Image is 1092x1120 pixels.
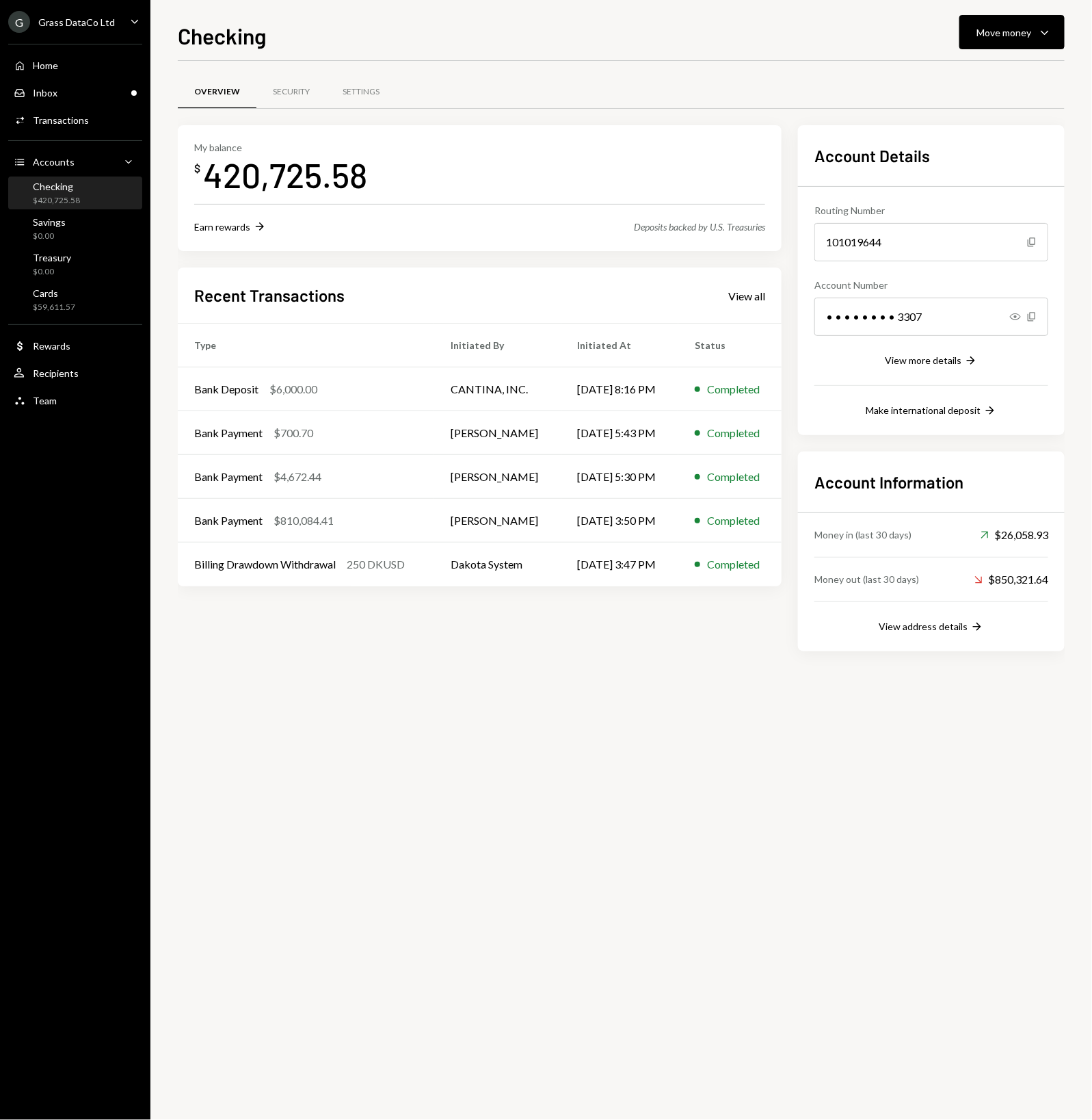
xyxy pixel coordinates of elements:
a: Settings [326,75,396,109]
div: Rewards [33,340,70,352]
div: Make international deposit [866,404,981,416]
a: Overview [178,75,256,109]
div: $0.00 [33,231,66,242]
a: Rewards [8,333,142,358]
button: Make international deposit [866,404,997,419]
a: Security [256,75,326,109]
div: 420,725.58 [203,153,367,196]
h2: Account Information [814,471,1048,493]
a: Transactions [8,107,142,132]
div: Checking [33,181,80,192]
div: Completed [707,381,760,398]
td: [DATE] 5:30 PM [561,455,679,499]
div: Completed [707,425,760,441]
a: Cards$59,611.57 [8,283,142,316]
div: Money in (last 30 days) [814,528,911,542]
div: Accounts [33,156,75,168]
a: Treasury$0.00 [8,248,142,281]
div: $6,000.00 [269,381,317,398]
div: Grass DataCo Ltd [38,16,115,28]
td: [PERSON_NAME] [434,455,561,499]
th: Initiated At [561,324,679,367]
a: Home [8,53,142,77]
div: Completed [707,512,760,529]
div: Money out (last 30 days) [814,572,919,586]
a: Recipients [8,361,142,385]
div: Transactions [33,114,89,126]
div: Bank Payment [194,425,263,441]
a: Checking$420,725.58 [8,177,142,209]
div: Inbox [33,87,57,99]
a: Savings$0.00 [8,212,142,245]
td: [DATE] 3:47 PM [561,543,679,586]
div: Bank Payment [194,469,263,485]
a: View all [728,288,765,303]
th: Initiated By [434,324,561,367]
div: $26,058.93 [981,527,1048,543]
div: $4,672.44 [274,469,321,485]
div: 250 DKUSD [347,556,405,573]
div: Billing Drawdown Withdrawal [194,556,336,573]
div: Account Number [814,278,1048,292]
h2: Recent Transactions [194,284,345,307]
td: [DATE] 5:43 PM [561,411,679,455]
div: View more details [885,354,961,366]
td: CANTINA, INC. [434,367,561,411]
div: $810,084.41 [274,512,334,529]
div: Completed [707,556,760,573]
button: Earn rewards [194,220,267,235]
th: Status [678,324,782,367]
div: $ [194,161,200,175]
div: $0.00 [33,266,71,278]
td: Dakota System [434,543,561,586]
div: Deposits backed by U.S. Treasuries [634,221,765,233]
h1: Checking [178,22,267,49]
div: Move money [976,25,1031,40]
div: Completed [707,469,760,485]
div: Bank Payment [194,512,263,529]
div: $700.70 [274,425,313,441]
button: Move money [959,15,1065,49]
div: • • • • • • • • 3307 [814,298,1048,336]
td: [PERSON_NAME] [434,499,561,543]
div: $59,611.57 [33,302,75,313]
td: [PERSON_NAME] [434,411,561,455]
td: [DATE] 3:50 PM [561,499,679,543]
div: $420,725.58 [33,195,80,207]
div: View all [728,289,765,303]
div: Earn rewards [194,221,250,233]
div: Security [273,86,310,98]
a: Team [8,388,142,413]
a: Accounts [8,149,142,174]
div: Bank Deposit [194,381,258,398]
div: G [8,11,30,33]
div: Settings [343,86,379,98]
div: 101019644 [814,223,1048,261]
div: My balance [194,142,367,153]
button: View address details [879,620,984,635]
div: Treasury [33,252,71,263]
div: View address details [879,621,968,632]
div: Routing Number [814,203,1048,218]
div: Overview [194,86,240,98]
button: View more details [885,354,978,369]
div: Home [33,60,58,71]
div: Cards [33,287,75,299]
h2: Account Details [814,144,1048,167]
div: Team [33,395,57,406]
td: [DATE] 8:16 PM [561,367,679,411]
th: Type [178,324,434,367]
a: Inbox [8,80,142,105]
div: Recipients [33,367,79,379]
div: Savings [33,216,66,228]
div: $850,321.64 [974,571,1048,588]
